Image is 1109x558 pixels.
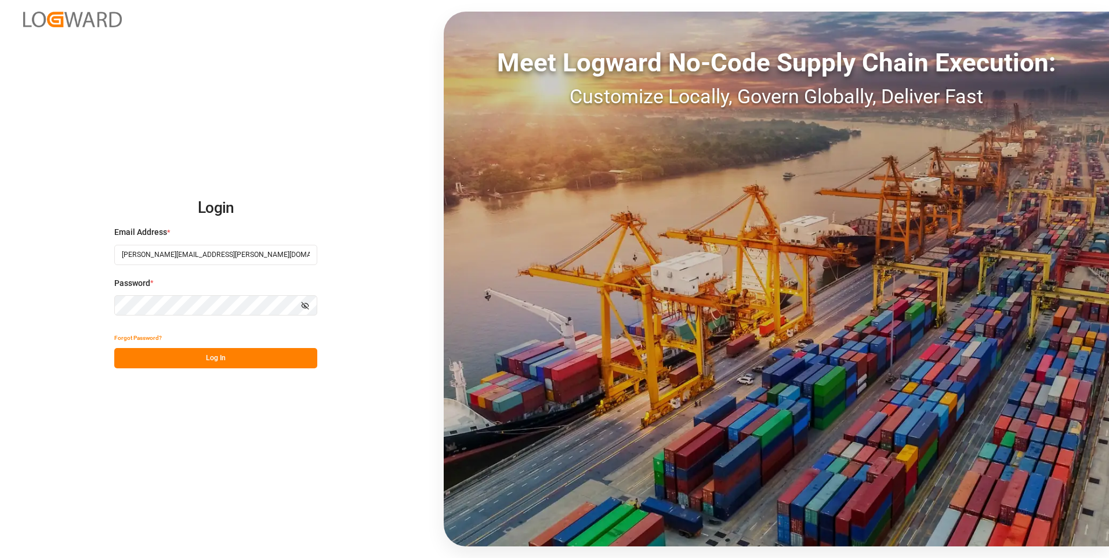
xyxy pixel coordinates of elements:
[114,245,317,265] input: Enter your email
[444,44,1109,82] div: Meet Logward No-Code Supply Chain Execution:
[444,82,1109,111] div: Customize Locally, Govern Globally, Deliver Fast
[114,277,150,289] span: Password
[114,328,162,348] button: Forgot Password?
[114,348,317,368] button: Log In
[114,226,167,238] span: Email Address
[23,12,122,27] img: Logward_new_orange.png
[114,190,317,227] h2: Login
